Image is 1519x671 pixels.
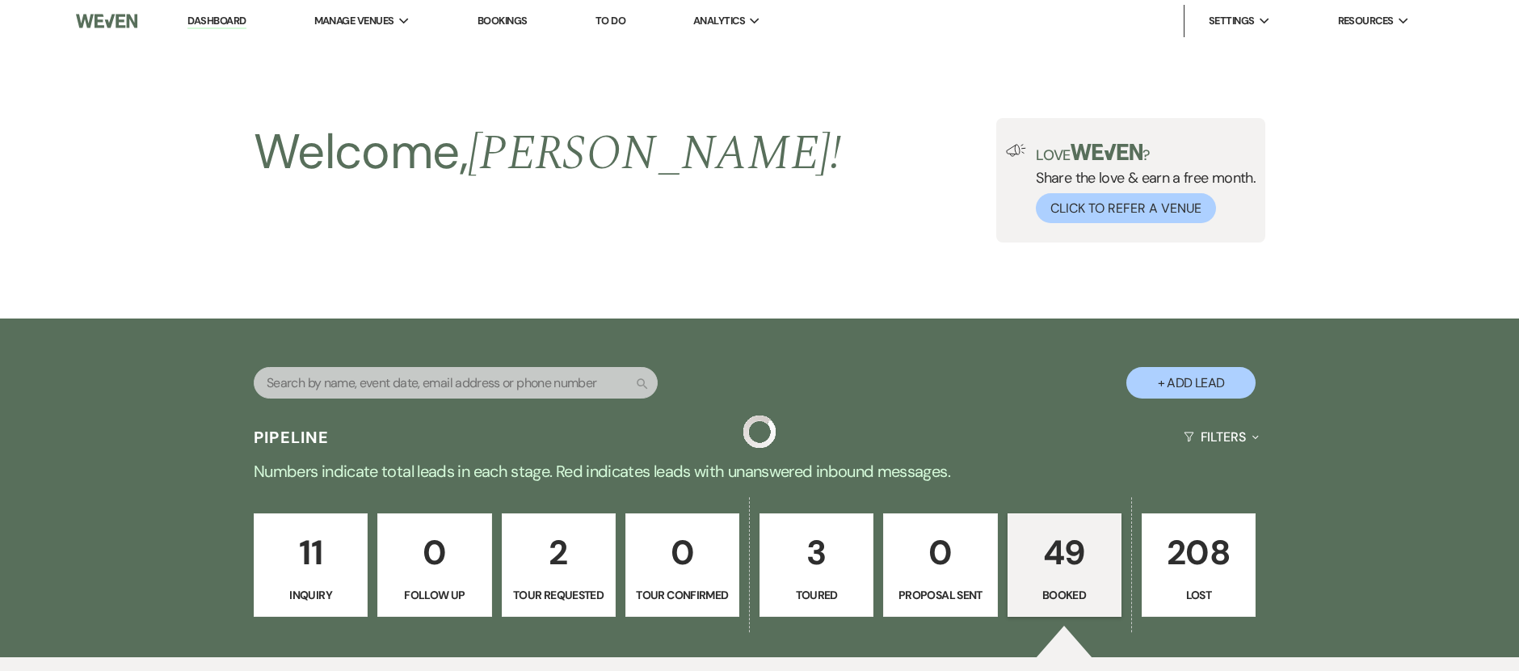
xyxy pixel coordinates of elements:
[254,513,368,617] a: 11Inquiry
[178,458,1341,484] p: Numbers indicate total leads in each stage. Red indicates leads with unanswered inbound messages.
[1018,586,1111,604] p: Booked
[254,118,841,188] h2: Welcome,
[377,513,491,617] a: 0Follow Up
[1008,513,1121,617] a: 49Booked
[1036,193,1216,223] button: Click to Refer a Venue
[512,586,605,604] p: Tour Requested
[595,14,625,27] a: To Do
[512,525,605,580] p: 2
[1338,13,1394,29] span: Resources
[1152,525,1245,580] p: 208
[478,14,528,27] a: Bookings
[1209,13,1255,29] span: Settings
[1006,144,1026,157] img: loud-speaker-illustration.svg
[264,586,357,604] p: Inquiry
[388,586,481,604] p: Follow Up
[314,13,394,29] span: Manage Venues
[1071,144,1142,160] img: weven-logo-green.svg
[636,525,729,580] p: 0
[770,586,863,604] p: Toured
[894,525,987,580] p: 0
[254,367,658,399] input: Search by name, event date, email address or phone number
[1036,144,1256,162] p: Love ?
[625,513,739,617] a: 0Tour Confirmed
[743,416,776,448] img: loading spinner
[468,116,841,191] span: [PERSON_NAME] !
[1177,416,1265,458] button: Filters
[1152,586,1245,604] p: Lost
[894,586,987,604] p: Proposal Sent
[759,513,873,617] a: 3Toured
[1142,513,1256,617] a: 208Lost
[1018,525,1111,580] p: 49
[770,525,863,580] p: 3
[264,525,357,580] p: 11
[502,513,616,617] a: 2Tour Requested
[636,586,729,604] p: Tour Confirmed
[76,4,137,38] img: Weven Logo
[187,14,246,29] a: Dashboard
[388,525,481,580] p: 0
[1126,367,1256,399] button: + Add Lead
[883,513,997,617] a: 0Proposal Sent
[693,13,745,29] span: Analytics
[254,426,330,449] h3: Pipeline
[1026,144,1256,223] div: Share the love & earn a free month.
